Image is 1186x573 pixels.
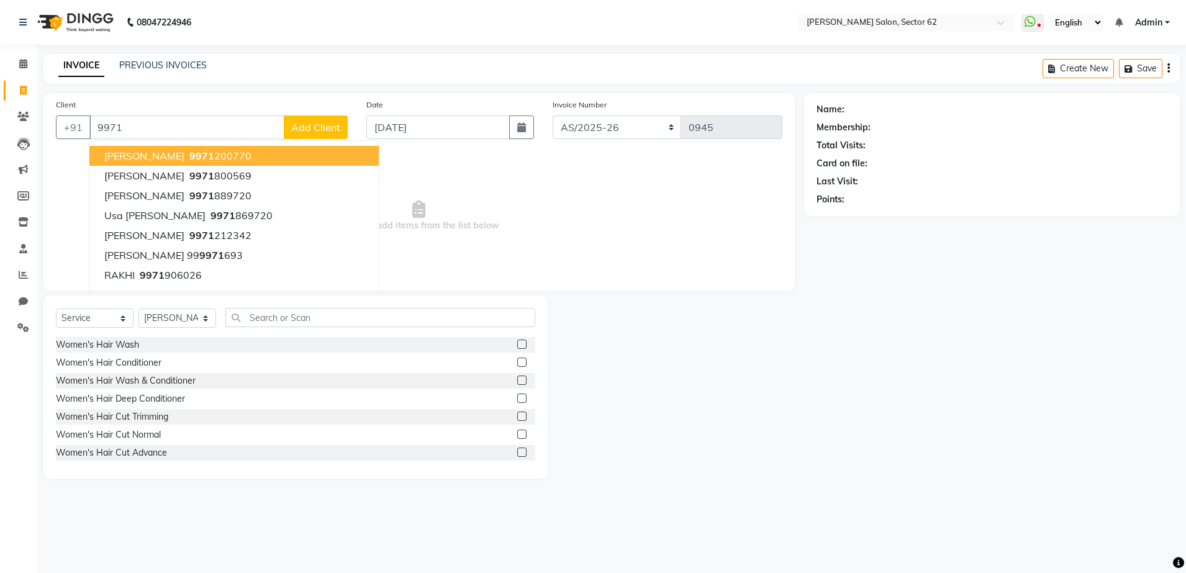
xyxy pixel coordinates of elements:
input: Search by Name/Mobile/Email/Code [89,115,284,139]
span: 9971 [189,169,214,182]
div: Points: [817,193,844,206]
span: Add Client [291,121,340,133]
span: 9971 [189,150,214,162]
span: usa [PERSON_NAME] [104,209,206,222]
ngb-highlight: 869720 [208,209,273,222]
label: Invoice Number [553,99,607,111]
span: 9971 [189,229,214,241]
div: Last Visit: [817,175,858,188]
a: PREVIOUS INVOICES [119,60,207,71]
span: 9971 [210,209,235,222]
div: Women's Hair Cut Normal [56,428,161,441]
ngb-highlight: 200770 [187,150,251,162]
ngb-highlight: 979593 [299,289,364,301]
span: [PERSON_NAME] [104,189,184,202]
div: Women's Hair Cut Advance [56,446,167,459]
ngb-highlight: 212342 [187,229,251,241]
div: Women's Hair Cut Trimming [56,410,168,423]
span: [PERSON_NAME] [104,150,184,162]
b: 08047224946 [137,5,191,40]
input: Search or Scan [225,308,535,327]
span: 9971 [189,189,214,202]
span: [PERSON_NAME] [104,249,184,261]
ngb-highlight: 906026 [137,269,202,281]
div: Women's Hair Deep Conditioner [56,392,185,405]
ngb-highlight: 99 693 [187,249,243,261]
button: Save [1119,59,1162,78]
img: logo [32,5,117,40]
span: 9971 [199,249,224,261]
div: Women's Hair Wash & Conditioner [56,374,196,387]
span: [PERSON_NAME][DEMOGRAPHIC_DATA] [104,289,297,301]
div: Women's Hair Wash [56,338,139,351]
ngb-highlight: 800569 [187,169,251,182]
span: RAKHI [104,269,135,281]
div: Name: [817,103,844,116]
span: [PERSON_NAME] [104,229,184,241]
button: +91 [56,115,91,139]
div: Membership: [817,121,871,134]
span: Admin [1135,16,1162,29]
span: 9971 [140,269,165,281]
label: Client [56,99,76,111]
div: Women's Hair Conditioner [56,356,161,369]
span: Select & add items from the list below [56,154,782,278]
div: Total Visits: [817,139,866,152]
span: 9971 [302,289,327,301]
a: INVOICE [58,55,104,77]
button: Create New [1043,59,1114,78]
span: [PERSON_NAME] [104,169,184,182]
button: Add Client [284,115,348,139]
label: Date [366,99,383,111]
ngb-highlight: 889720 [187,189,251,202]
div: Card on file: [817,157,867,170]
